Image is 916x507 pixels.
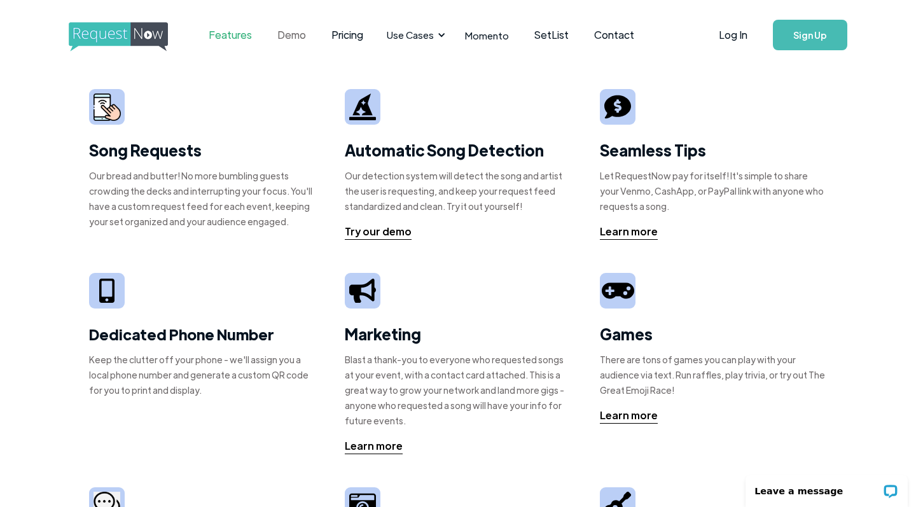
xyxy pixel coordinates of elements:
a: Pricing [319,15,376,55]
strong: Dedicated Phone Number [89,324,274,344]
strong: Games [600,324,653,344]
img: requestnow logo [69,22,191,52]
a: Features [196,15,265,55]
img: iphone [99,279,114,303]
div: Blast a thank-you to everyone who requested songs at your event, with a contact card attached. Th... [345,352,572,428]
img: smarphone [94,94,121,121]
img: tip sign [604,94,631,120]
div: Our detection system will detect the song and artist the user is requesting, and keep your reques... [345,168,572,214]
a: SetList [522,15,581,55]
strong: Marketing [345,324,421,344]
iframe: LiveChat chat widget [737,467,916,507]
a: Momento [452,17,522,54]
a: Sign Up [773,20,847,50]
img: megaphone [349,279,376,302]
strong: Automatic Song Detection [345,140,544,160]
div: Use Cases [387,28,434,42]
a: Learn more [600,408,658,424]
a: Log In [706,13,760,57]
a: Try our demo [345,224,412,240]
div: Use Cases [379,15,449,55]
a: Learn more [600,224,658,240]
img: wizard hat [349,94,376,120]
div: Our bread and butter! No more bumbling guests crowding the decks and interrupting your focus. You... [89,168,316,229]
div: Learn more [345,438,403,454]
img: video game [602,278,634,303]
a: Contact [581,15,647,55]
div: Learn more [600,224,658,239]
div: There are tons of games you can play with your audience via text. Run raffles, play trivia, or tr... [600,352,827,398]
strong: Seamless Tips [600,140,706,160]
a: Demo [265,15,319,55]
div: Try our demo [345,224,412,239]
a: Learn more [345,438,403,454]
div: Keep the clutter off your phone - we'll assign you a local phone number and generate a custom QR ... [89,352,316,398]
a: home [69,22,164,48]
div: Learn more [600,408,658,423]
strong: Song Requests [89,140,202,160]
div: Let RequestNow pay for itself! It's simple to share your Venmo, CashApp, or PayPal link with anyo... [600,168,827,214]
